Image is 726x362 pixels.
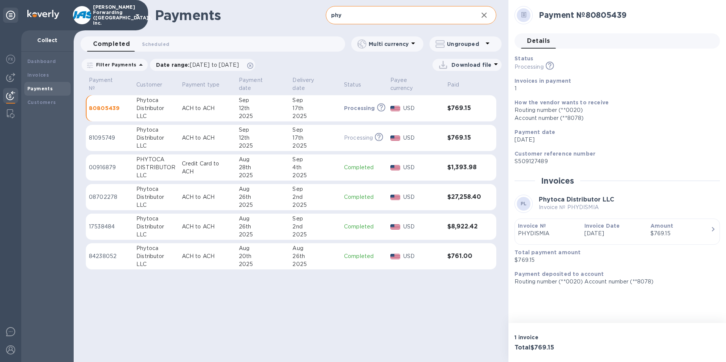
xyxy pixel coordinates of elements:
div: Sep [292,96,338,104]
p: Credit Card to ACH [182,160,233,176]
span: Paid [447,81,469,89]
p: [PERSON_NAME] Forwarding ([GEOGRAPHIC_DATA]), Inc. [93,5,131,26]
p: 81095749 [89,134,130,142]
p: USD [403,164,441,172]
p: Collect [27,36,68,44]
div: LLC [136,172,175,179]
h3: $27,258.40 [447,194,481,201]
p: ACH to ACH [182,223,233,231]
div: 17th [292,104,338,112]
b: Invoice № [518,223,546,229]
div: Aug [239,215,287,223]
div: Sep [292,215,338,223]
h2: Payment № 80805439 [539,10,714,20]
div: LLC [136,201,175,209]
p: Download file [451,61,491,69]
div: 2025 [239,112,287,120]
p: Status [344,81,361,89]
p: Payment type [182,81,220,89]
p: Processing [515,63,543,71]
h3: $769.15 [447,105,481,112]
div: 2025 [239,231,287,239]
div: Distributor [136,134,175,142]
div: Sep [292,126,338,134]
div: 20th [239,252,287,260]
span: Customer [136,81,172,89]
p: ACH to ACH [182,252,233,260]
p: 1 invoice [515,334,614,341]
div: 12th [239,104,287,112]
div: Distributor [136,104,175,112]
div: Phytoca [136,244,175,252]
span: Payee currency [390,76,442,92]
div: Sep [292,185,338,193]
h3: Total $769.15 [515,344,614,351]
div: LLC [136,231,175,239]
div: 26th [239,223,287,231]
h1: Payments [155,7,326,23]
h3: $761.00 [447,253,481,260]
p: Completed [344,252,384,260]
p: Delivery date [292,76,328,92]
div: Distributor [136,223,175,231]
img: USD [390,165,401,170]
div: Unpin categories [3,8,18,23]
img: USD [390,135,401,141]
p: Customer [136,81,162,89]
div: Aug [239,244,287,252]
h3: $1,393.98 [447,164,481,171]
div: Sep [292,156,338,164]
span: Payment date [239,76,287,92]
div: 26th [292,252,338,260]
b: Invoices in payment [515,78,571,84]
div: 2025 [292,260,338,268]
b: Payment date [515,129,555,135]
p: S509127489 [515,157,714,165]
p: Multi currency [369,40,409,48]
b: Total payment amount [515,249,581,255]
div: Aug [239,156,287,164]
span: Payment type [182,81,230,89]
p: Payment № [89,76,120,92]
p: USD [403,104,441,112]
b: PL [521,201,527,206]
p: Ungrouped [447,40,483,48]
div: Distributor [136,193,175,201]
div: $769.15 [650,230,710,238]
div: DISTRIBUTOR [136,164,175,172]
b: Invoice Date [584,223,620,229]
p: USD [403,193,441,201]
div: LLC [136,142,175,150]
span: Scheduled [142,40,169,48]
span: Details [527,36,550,46]
b: Payments [27,86,53,91]
p: 84238052 [89,252,130,260]
p: USD [403,223,441,231]
div: Phytoca [136,215,175,223]
div: 2025 [239,201,287,209]
p: 17538484 [89,223,130,231]
p: Invoice № PHYDISMIA [539,203,614,211]
p: Completed [344,223,384,231]
div: 2nd [292,223,338,231]
div: 12th [239,134,287,142]
h2: Invoices [541,176,574,186]
div: Sep [239,126,287,134]
div: Sep [239,96,287,104]
h3: $8,922.42 [447,223,481,230]
p: ACH to ACH [182,134,233,142]
p: 80805439 [89,104,130,112]
b: Phytoca Distributor LLC [539,196,614,203]
div: 2025 [292,231,338,239]
div: 17th [292,134,338,142]
p: Filter Payments [93,61,136,68]
p: 00916879 [89,164,130,172]
p: [DATE] [584,230,644,238]
span: Status [344,81,371,89]
div: Aug [239,185,287,193]
div: 2nd [292,193,338,201]
div: 2025 [292,172,338,179]
p: Completed [344,164,384,172]
span: Completed [93,39,130,49]
div: 2025 [292,201,338,209]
